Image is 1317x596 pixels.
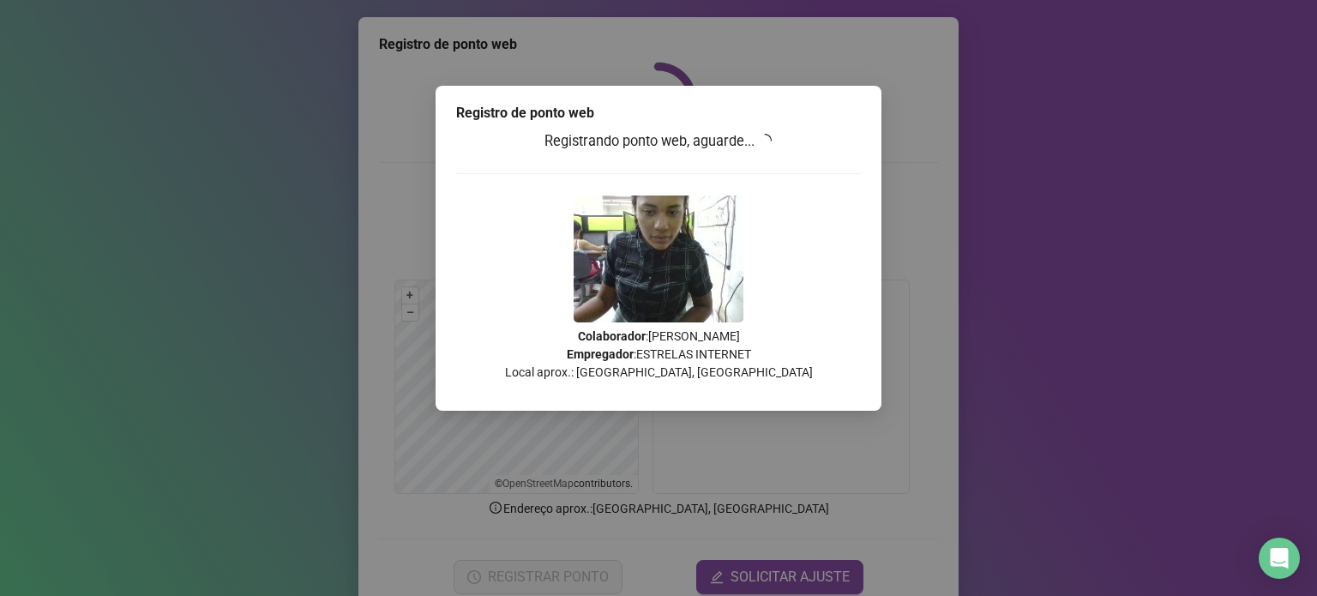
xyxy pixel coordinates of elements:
[758,134,772,147] span: loading
[456,130,861,153] h3: Registrando ponto web, aguarde...
[574,196,743,322] img: 9k=
[567,347,634,361] strong: Empregador
[578,329,646,343] strong: Colaborador
[456,103,861,123] div: Registro de ponto web
[456,328,861,382] p: : [PERSON_NAME] : ESTRELAS INTERNET Local aprox.: [GEOGRAPHIC_DATA], [GEOGRAPHIC_DATA]
[1259,538,1300,579] div: Open Intercom Messenger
